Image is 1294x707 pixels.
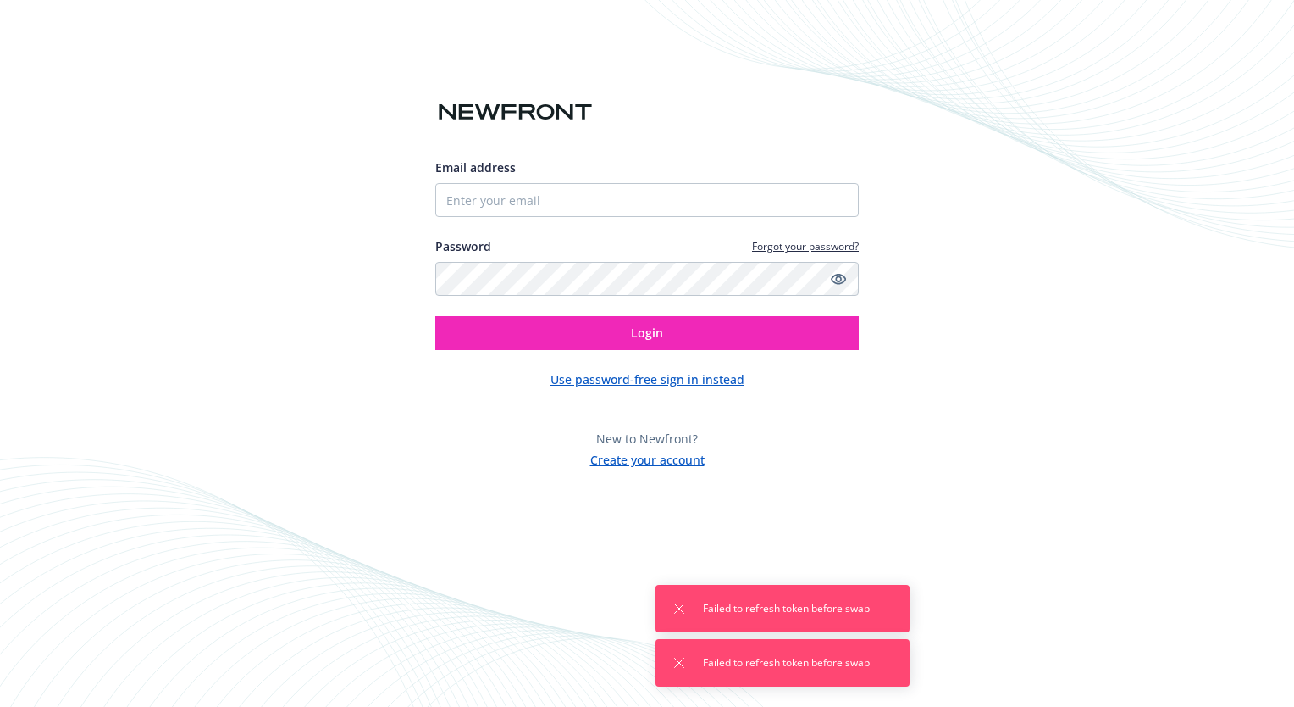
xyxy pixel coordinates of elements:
button: Dismiss notification [669,598,689,619]
input: Enter your email [435,183,859,217]
label: Password [435,237,491,255]
button: Login [435,316,859,350]
span: Failed to refresh token before swap [703,655,870,671]
span: New to Newfront? [596,431,698,447]
span: Email address [435,159,516,175]
span: Failed to refresh token before swap [703,601,870,616]
button: Use password-free sign in instead [550,370,744,388]
a: Show password [828,269,849,289]
a: Forgot your password? [752,239,859,253]
img: Newfront logo [435,97,595,127]
button: Dismiss notification [669,653,689,673]
button: Create your account [590,448,705,469]
input: Enter your password [435,262,859,296]
span: Login [631,325,663,341]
